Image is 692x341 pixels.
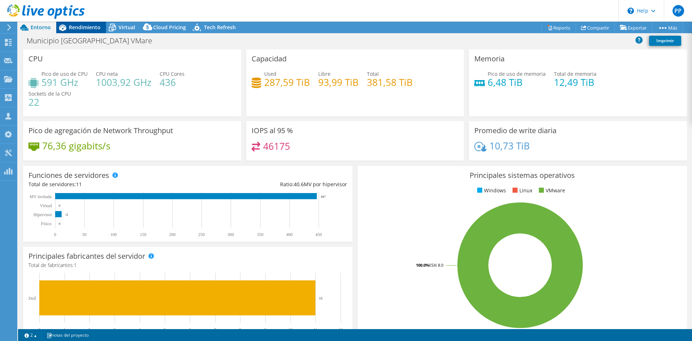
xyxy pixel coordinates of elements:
text: 12 [338,327,343,332]
text: 11 [319,296,323,300]
span: Used [264,70,276,77]
h3: Pico de agregación de Network Throughput [28,127,173,135]
text: 3 [114,327,116,332]
h3: IOPS al 95 % [252,127,293,135]
div: Total de servidores: [28,180,188,188]
div: Ratio: MV por hipervisor [188,180,347,188]
h3: Funciones de servidores [28,171,109,179]
a: Más [652,22,683,33]
text: 0 [38,327,40,332]
text: 447 [321,195,326,198]
span: Sockets de la CPU [28,90,71,97]
h3: Principales sistemas operativos [363,171,682,179]
h4: 46175 [263,142,290,150]
span: Total de memoria [554,70,596,77]
text: 0 [59,222,61,226]
h4: 287,59 TiB [264,78,310,86]
li: Linux [511,187,532,194]
span: Cloud Pricing [153,24,186,31]
text: 0 [59,204,61,207]
text: 7 [214,327,216,332]
h4: 93,99 TiB [318,78,359,86]
text: 400 [286,232,293,237]
h4: 591 GHz [41,78,88,86]
text: 100 [110,232,117,237]
tspan: 100.0% [416,262,429,268]
span: CPU neta [96,70,118,77]
span: PP [673,5,684,17]
a: Reports [541,22,576,33]
h4: 1003,92 GHz [96,78,151,86]
span: Libre [318,70,331,77]
text: 4 [139,327,141,332]
h4: 381,58 TiB [367,78,413,86]
span: Rendimiento [69,24,101,31]
h3: Principales fabricantes del servidor [28,252,145,260]
span: 11 [76,181,82,188]
a: Compartir [576,22,615,33]
text: 6 [189,327,191,332]
span: 1 [74,262,77,268]
tspan: Físico [41,221,52,226]
span: Virtual [119,24,135,31]
span: CPU Cores [160,70,185,77]
span: Total [367,70,379,77]
text: MV invitada [30,194,52,199]
text: 250 [198,232,205,237]
text: Dell [28,296,36,301]
a: Imprimir [649,36,681,46]
h3: Promedio de write diaria [474,127,556,135]
li: Windows [475,187,506,194]
h3: Capacidad [252,55,287,63]
a: Exportar [615,22,652,33]
tspan: ESXi 8.0 [429,262,443,268]
span: Tech Refresh [204,24,236,31]
text: 1 [63,327,66,332]
text: 350 [257,232,263,237]
text: 11 [65,213,68,217]
text: 450 [315,232,322,237]
text: 50 [82,232,86,237]
text: 5 [164,327,166,332]
text: 9 [264,327,266,332]
a: 2 [19,331,42,340]
h4: 22 [28,98,71,106]
h3: CPU [28,55,43,63]
text: 11 [313,327,318,332]
li: VMware [537,187,565,194]
h4: 76,36 gigabits/s [42,142,110,150]
span: Pico de uso de CPU [41,70,88,77]
h1: Municipio [GEOGRAPHIC_DATA] VMare [23,37,163,45]
h4: 10,73 TiB [489,142,530,150]
text: 300 [227,232,234,237]
text: Hipervisor [34,212,52,217]
text: 8 [239,327,241,332]
text: 200 [169,232,176,237]
h4: 12,49 TiB [554,78,596,86]
a: notas del proyecto [41,331,94,340]
text: 0 [54,232,56,237]
text: 10 [288,327,293,332]
text: 2 [88,327,90,332]
h4: 6,48 TiB [488,78,546,86]
text: 150 [140,232,146,237]
svg: \n [627,8,634,14]
span: 40.6 [294,181,304,188]
h4: Total de fabricantes: [28,261,347,269]
span: Pico de uso de memoria [488,70,546,77]
span: Entorno [31,24,51,31]
h4: 436 [160,78,185,86]
text: Virtual [40,203,52,208]
h3: Memoria [474,55,505,63]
